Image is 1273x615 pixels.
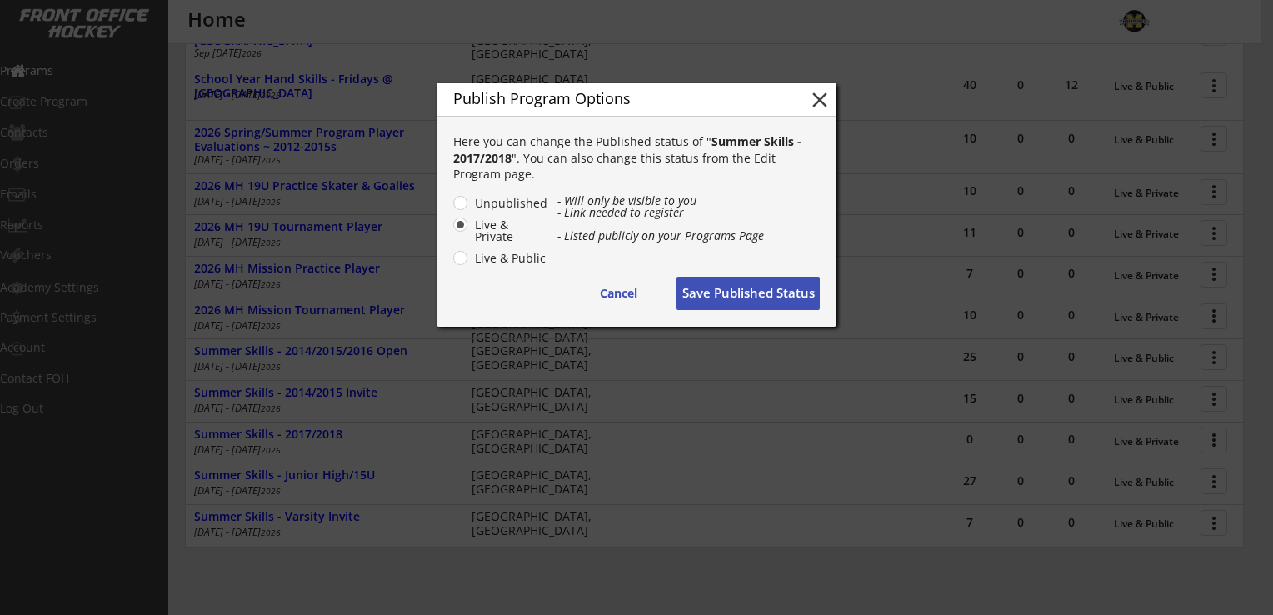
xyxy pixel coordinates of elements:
[470,197,548,209] label: Unpublished
[676,277,820,310] button: Save Published Status
[557,195,820,242] div: - Will only be visible to you - Link needed to register - Listed publicly on your Programs Page
[807,87,832,112] button: close
[453,91,781,106] div: Publish Program Options
[577,277,660,310] button: Cancel
[453,133,805,166] strong: Summer Skills - 2017/2018
[470,252,548,264] label: Live & Public
[470,219,548,242] label: Live & Private
[453,133,820,182] div: Here you can change the Published status of " ". You can also change this status from the Edit Pr...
